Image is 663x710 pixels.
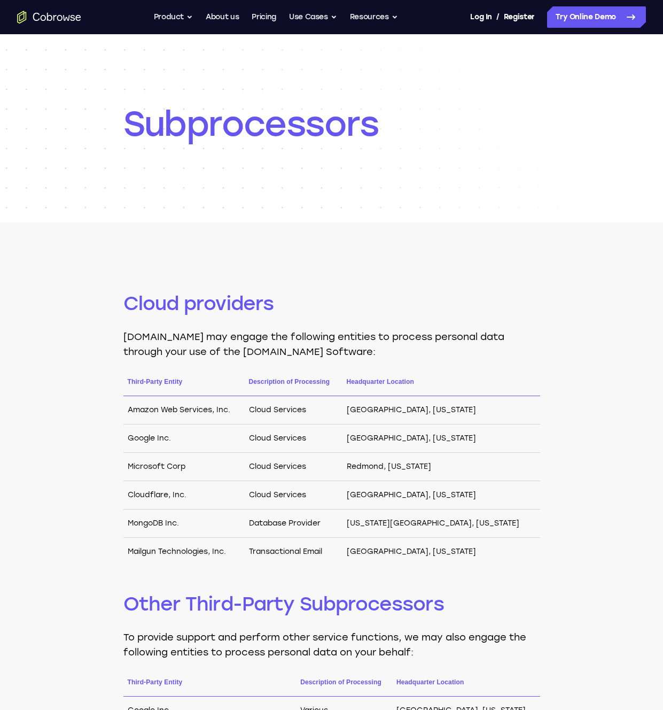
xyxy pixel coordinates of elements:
[123,103,540,145] h1: Subprocessors
[342,425,540,453] td: [GEOGRAPHIC_DATA], [US_STATE]
[206,6,239,28] a: About us
[342,453,540,481] td: Redmond, [US_STATE]
[392,677,540,697] th: Headquarter Location
[245,510,342,538] td: Database Provider
[123,591,540,617] h2: Other Third-Party Subprocessors
[342,538,540,566] td: [GEOGRAPHIC_DATA], [US_STATE]
[123,510,245,538] td: MongoDB Inc.
[123,453,245,481] td: Microsoft Corp
[245,376,342,396] th: Description of Processing
[123,376,245,396] th: Third-Party Entity
[504,6,535,28] a: Register
[289,6,337,28] button: Use Cases
[342,481,540,510] td: [GEOGRAPHIC_DATA], [US_STATE]
[496,11,500,24] span: /
[123,677,297,697] th: Third-Party Entity
[350,6,398,28] button: Resources
[547,6,646,28] a: Try Online Demo
[245,425,342,453] td: Cloud Services
[17,11,81,24] a: Go to the home page
[296,677,392,697] th: Description of Processing
[470,6,492,28] a: Log In
[123,329,540,359] p: [DOMAIN_NAME] may engage the following entities to process personal data through your use of the ...
[245,396,342,425] td: Cloud Services
[245,538,342,566] td: Transactional Email
[252,6,276,28] a: Pricing
[123,538,245,566] td: Mailgun Technologies, Inc.
[123,396,245,425] td: Amazon Web Services, Inc.
[123,481,245,510] td: Cloudflare, Inc.
[245,453,342,481] td: Cloud Services
[123,630,540,660] p: To provide support and perform other service functions, we may also engage the following entities...
[245,481,342,510] td: Cloud Services
[123,425,245,453] td: Google Inc.
[154,6,193,28] button: Product
[342,510,540,538] td: [US_STATE][GEOGRAPHIC_DATA], [US_STATE]
[342,376,540,396] th: Headquarter Location
[123,291,540,317] h2: Cloud providers
[342,396,540,425] td: [GEOGRAPHIC_DATA], [US_STATE]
